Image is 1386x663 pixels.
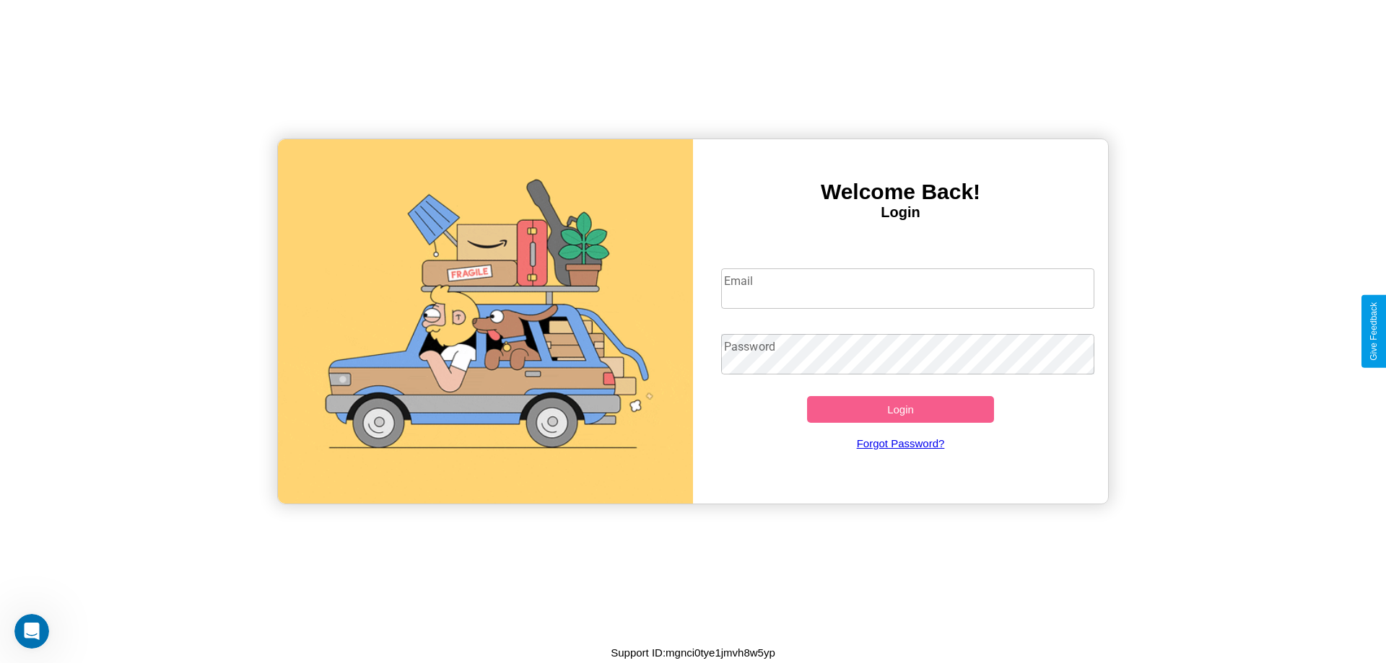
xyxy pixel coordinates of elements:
[807,396,994,423] button: Login
[278,139,693,504] img: gif
[693,204,1108,221] h4: Login
[693,180,1108,204] h3: Welcome Back!
[14,614,49,649] iframe: Intercom live chat
[714,423,1088,464] a: Forgot Password?
[1369,302,1379,361] div: Give Feedback
[611,643,775,662] p: Support ID: mgnci0tye1jmvh8w5yp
